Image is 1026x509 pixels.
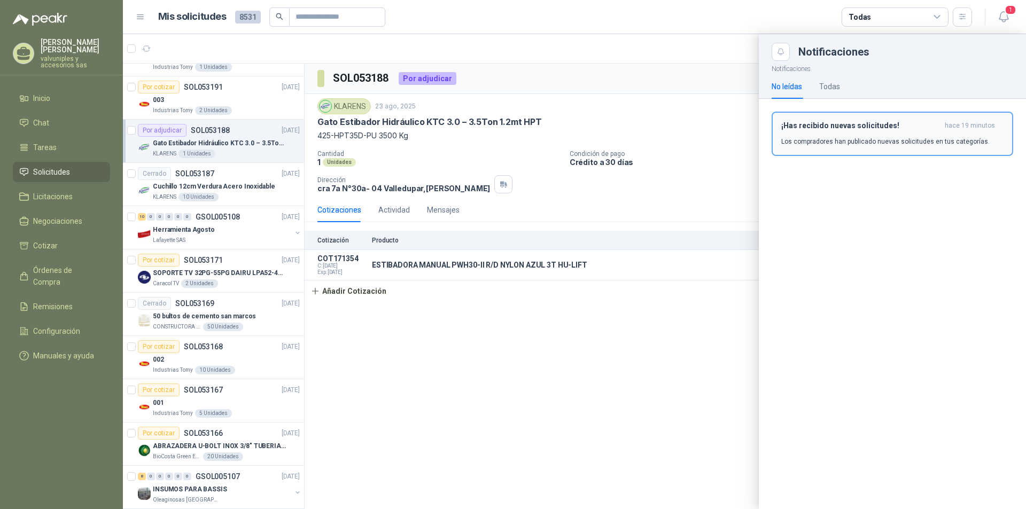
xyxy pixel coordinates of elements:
[772,112,1013,156] button: ¡Has recibido nuevas solicitudes!hace 19 minutos Los compradores han publicado nuevas solicitudes...
[13,162,110,182] a: Solicitudes
[798,46,1013,57] div: Notificaciones
[41,38,110,53] p: [PERSON_NAME] [PERSON_NAME]
[772,81,802,92] div: No leídas
[13,236,110,256] a: Cotizar
[13,113,110,133] a: Chat
[13,186,110,207] a: Licitaciones
[33,92,50,104] span: Inicio
[33,215,82,227] span: Negociaciones
[781,121,941,130] h3: ¡Has recibido nuevas solicitudes!
[158,9,227,25] h1: Mis solicitudes
[33,240,58,252] span: Cotizar
[33,142,57,153] span: Tareas
[235,11,261,24] span: 8531
[819,81,840,92] div: Todas
[33,166,70,178] span: Solicitudes
[33,350,94,362] span: Manuales y ayuda
[276,13,283,20] span: search
[759,61,1026,74] p: Notificaciones
[13,260,110,292] a: Órdenes de Compra
[13,137,110,158] a: Tareas
[1005,5,1016,15] span: 1
[772,43,790,61] button: Close
[33,325,80,337] span: Configuración
[994,7,1013,27] button: 1
[33,117,49,129] span: Chat
[41,56,110,68] p: valvuniples y accesorios sas
[33,191,73,202] span: Licitaciones
[13,346,110,366] a: Manuales y ayuda
[781,137,990,146] p: Los compradores han publicado nuevas solicitudes en tus categorías.
[33,264,100,288] span: Órdenes de Compra
[13,13,67,26] img: Logo peakr
[13,88,110,108] a: Inicio
[945,121,995,130] span: hace 19 minutos
[13,211,110,231] a: Negociaciones
[33,301,73,312] span: Remisiones
[13,321,110,341] a: Configuración
[13,296,110,317] a: Remisiones
[849,11,871,23] div: Todas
